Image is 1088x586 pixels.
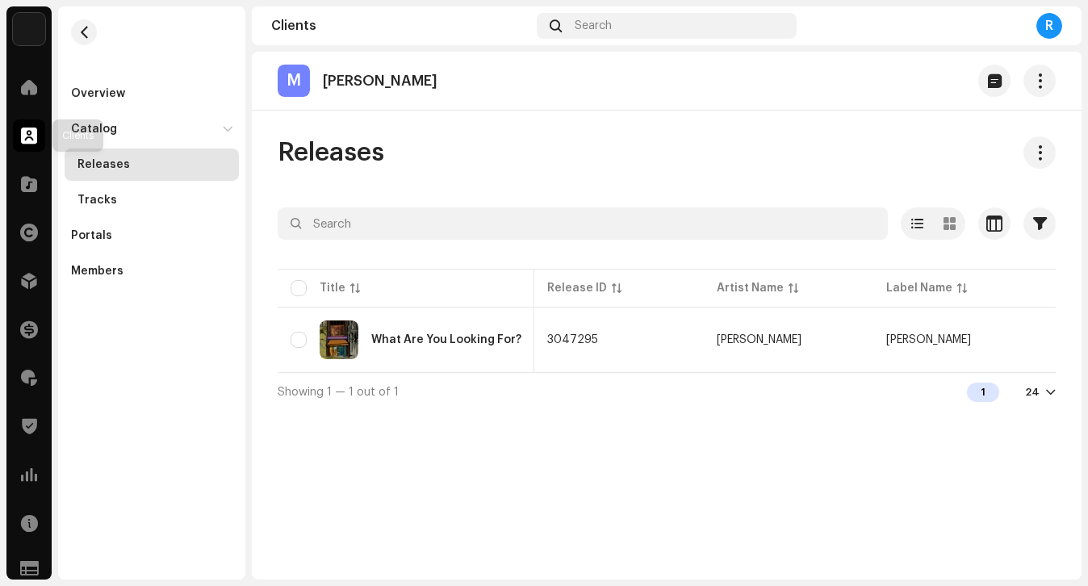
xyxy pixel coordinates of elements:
span: Releases [278,136,384,169]
span: Michael Palmer [886,334,971,345]
div: Catalog [71,123,117,136]
re-m-nav-item: Releases [65,149,239,181]
span: Showing 1 — 1 out of 1 [278,387,399,398]
div: Label Name [886,280,952,296]
div: Members [71,265,123,278]
div: Releases [77,158,130,171]
div: Title [320,280,345,296]
div: Tracks [77,194,117,207]
re-m-nav-item: Portals [65,220,239,252]
div: M [278,65,310,97]
div: Release ID [547,280,607,296]
div: Artist Name [717,280,784,296]
re-m-nav-dropdown: Catalog [65,113,239,216]
span: Search [575,19,612,32]
input: Search [278,207,888,240]
re-m-nav-item: Members [65,255,239,287]
img: 34f81ff7-2202-4073-8c5d-62963ce809f3 [13,13,45,45]
div: 24 [1025,386,1040,399]
div: Portals [71,229,112,242]
div: Overview [71,87,125,100]
div: What Are You Looking For? [371,334,521,345]
span: Michael Palmer [717,334,860,345]
span: 3047295 [547,334,598,345]
re-m-nav-item: Overview [65,77,239,110]
div: Clients [271,19,530,32]
div: [PERSON_NAME] [717,334,801,345]
img: b9d59dfa-07a0-4586-9f90-0db785534b46 [320,320,358,359]
re-m-nav-item: Tracks [65,184,239,216]
p: [PERSON_NAME] [323,73,437,90]
div: 1 [967,383,999,402]
div: R [1036,13,1062,39]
